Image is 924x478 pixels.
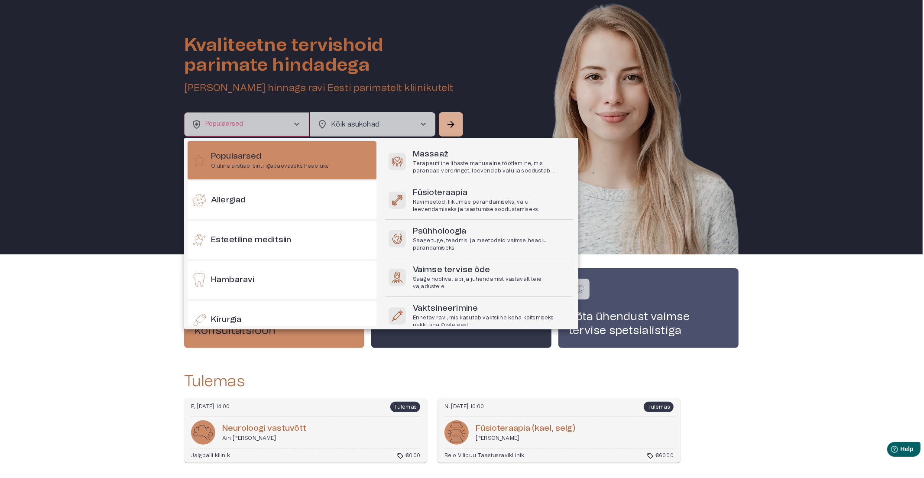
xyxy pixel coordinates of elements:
[413,303,570,315] h6: Vaktsineerimine
[211,234,291,246] h6: Esteetiline meditsiin
[413,226,570,237] h6: Psühholoogia
[413,276,570,290] p: Saage hoolivat abi ja juhendamist vastavalt teie vajadustele
[413,198,570,213] p: Ravimeetod, liikumise parandamiseks, valu leevendamiseks ja taastumise soodustamiseks.
[211,151,329,163] h6: Populaarsed
[413,160,570,175] p: Terapeutiline lihaste manuaalne töötlemine, mis parandab vereringet, leevendab valu ja soodustab ...
[211,195,246,206] h6: Allergiad
[413,237,570,252] p: Saage tuge, teadmisi ja meetodeid vaimse heaolu parandamiseks
[413,149,570,160] h6: Massaaž
[211,163,329,170] p: Oluline arstiabi sinu igapäevaseks heaoluks
[413,187,570,199] h6: Füsioteraapia
[211,274,254,286] h6: Hambaravi
[856,439,924,463] iframe: Help widget launcher
[413,314,570,329] p: Ennetav ravi, mis kasutab vaktsiine keha kaitsmiseks nakkushaiguste eest.
[211,314,241,326] h6: Kirurgia
[413,264,570,276] h6: Vaimse tervise õde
